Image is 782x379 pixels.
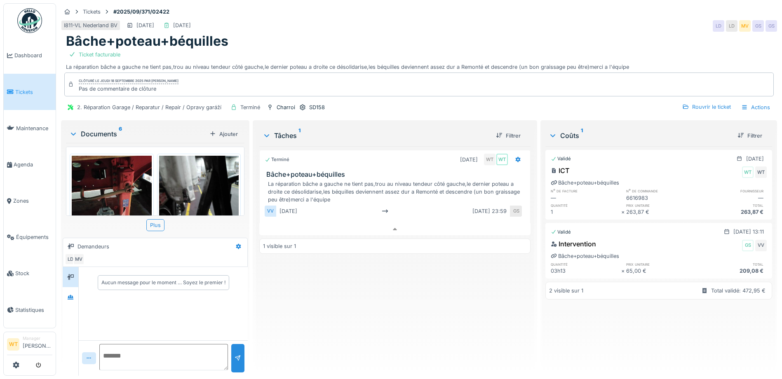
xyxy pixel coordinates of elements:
[510,206,522,217] div: GS
[265,206,276,217] div: VV
[549,131,731,140] div: Coûts
[119,129,122,139] sup: 6
[551,188,621,194] h6: n° de facture
[77,243,109,250] div: Demandeurs
[551,262,621,267] h6: quantité
[136,21,154,29] div: [DATE]
[493,130,524,141] div: Filtrer
[7,335,52,355] a: WT Manager[PERSON_NAME]
[159,156,239,262] img: ria7mvu2djrcc4xxspbb18tay635
[4,110,56,146] a: Maintenance
[697,267,767,275] div: 209,08 €
[7,338,19,351] li: WT
[742,166,754,178] div: WT
[17,8,42,33] img: Badge_color-CXgf-gQk.svg
[298,131,301,140] sup: 1
[146,219,164,231] div: Plus
[110,8,173,16] strong: #2025/09/371/02422
[713,20,724,32] div: LD
[4,183,56,219] a: Zones
[276,206,510,217] div: [DATE] [DATE] 23:59
[15,269,52,277] span: Stock
[551,179,619,187] div: Bâche+poteau+béquilles
[733,228,764,236] div: [DATE] 13:11
[551,208,621,216] div: 1
[79,78,178,84] div: Clôturé le jeudi 18 septembre 2025 par [PERSON_NAME]
[16,233,52,241] span: Équipements
[15,306,52,314] span: Statistiques
[83,8,101,16] div: Tickets
[265,156,289,163] div: Terminé
[206,129,241,140] div: Ajouter
[734,130,766,141] div: Filtrer
[551,194,621,202] div: —
[679,101,734,112] div: Rouvrir le ticket
[551,203,621,208] h6: quantité
[66,33,228,49] h1: Bâche+poteau+béquilles
[4,255,56,292] a: Stock
[69,129,206,139] div: Documents
[752,20,764,32] div: GS
[697,208,767,216] div: 263,87 €
[484,154,496,165] div: WT
[726,20,737,32] div: LD
[551,267,621,275] div: 03h13
[697,188,767,194] h6: fournisseur
[551,166,569,175] div: ICT
[72,156,152,262] img: ce7wrhuxy68ercjnmszkj0y9tcvp
[14,161,52,168] span: Agenda
[240,103,260,111] div: Terminé
[101,279,225,286] div: Aucun message pour le moment … Soyez le premier !
[549,287,583,295] div: 2 visible sur 1
[737,101,774,113] div: Actions
[496,154,508,165] div: WT
[4,37,56,74] a: Dashboard
[64,21,117,29] div: I811-VL Nederland BV
[626,194,696,202] div: 6616983
[766,20,777,32] div: GS
[77,103,221,111] div: 2. Réparation Garage / Reparatur / Repair / Opravy garáží
[65,253,76,265] div: LD
[13,197,52,205] span: Zones
[626,203,696,208] h6: prix unitaire
[755,240,767,251] div: VV
[581,131,583,140] sup: 1
[4,292,56,328] a: Statistiques
[697,203,767,208] h6: total
[4,146,56,182] a: Agenda
[309,103,325,111] div: SD158
[263,242,296,250] div: 1 visible sur 1
[66,49,772,71] div: La réparation bâche a gauche ne tient pas,trou au niveau tendeur côté gauche,le dernier poteau a ...
[551,155,571,162] div: Validé
[73,253,85,265] div: MV
[697,194,767,202] div: —
[626,267,696,275] div: 65,00 €
[266,171,527,178] h3: Bâche+poteau+béquilles
[16,124,52,132] span: Maintenance
[621,267,627,275] div: ×
[697,262,767,267] h6: total
[14,51,52,59] span: Dashboard
[263,131,489,140] div: Tâches
[79,51,120,58] div: Ticket facturable
[739,20,751,32] div: MV
[742,240,754,251] div: GS
[551,239,596,249] div: Intervention
[15,88,52,96] span: Tickets
[173,21,191,29] div: [DATE]
[268,180,525,204] div: La réparation bâche a gauche ne tient pas,trou au niveau tendeur côté gauche,le dernier poteau a ...
[626,208,696,216] div: 263,87 €
[626,262,696,267] h6: prix unitaire
[551,229,571,236] div: Validé
[277,103,295,111] div: Charroi
[711,287,766,295] div: Total validé: 472,95 €
[460,156,478,164] div: [DATE]
[4,219,56,255] a: Équipements
[23,335,52,353] li: [PERSON_NAME]
[79,85,178,93] div: Pas de commentaire de clôture
[4,74,56,110] a: Tickets
[755,166,767,178] div: WT
[626,188,696,194] h6: n° de commande
[23,335,52,342] div: Manager
[621,208,627,216] div: ×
